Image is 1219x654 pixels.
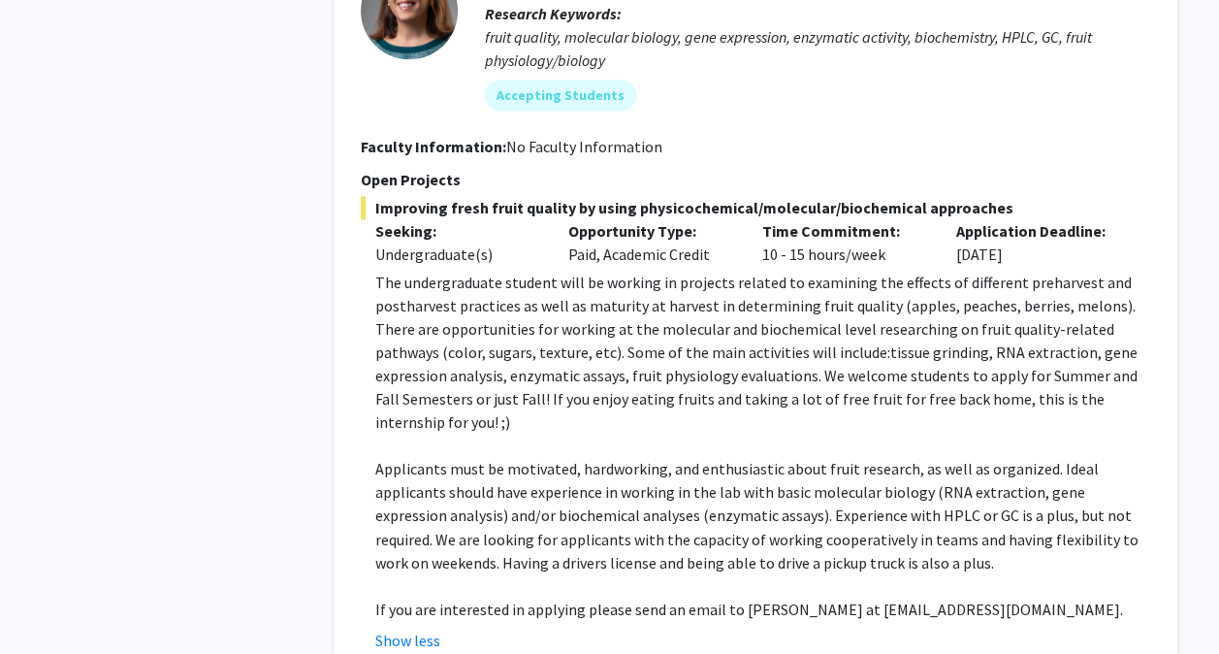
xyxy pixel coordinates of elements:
[375,219,540,243] p: Seeking:
[375,273,1138,432] span: The undergraduate student will be working in projects related to examining the effects of differe...
[375,599,1123,618] span: If you are interested in applying please send an email to [PERSON_NAME] at [EMAIL_ADDRESS][DOMAIN...
[375,628,440,651] button: Show less
[375,243,540,266] div: Undergraduate(s)
[485,4,622,23] b: Research Keywords:
[361,168,1150,191] p: Open Projects
[361,196,1150,219] span: Improving fresh fruit quality by using physicochemical/molecular/biochemical approaches
[375,459,1139,572] span: Applicants must be motivated, hardworking, and enthusiastic about fruit research, as well as orga...
[554,219,748,266] div: Paid, Academic Credit
[748,219,942,266] div: 10 - 15 hours/week
[762,219,927,243] p: Time Commitment:
[568,219,733,243] p: Opportunity Type:
[506,137,662,156] span: No Faculty Information
[361,137,506,156] b: Faculty Information:
[956,219,1121,243] p: Application Deadline:
[942,219,1136,266] div: [DATE]
[485,80,636,111] mat-chip: Accepting Students
[485,25,1150,72] div: fruit quality, molecular biology, gene expression, enzymatic activity, biochemistry, HPLC, GC, fr...
[15,567,82,639] iframe: Chat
